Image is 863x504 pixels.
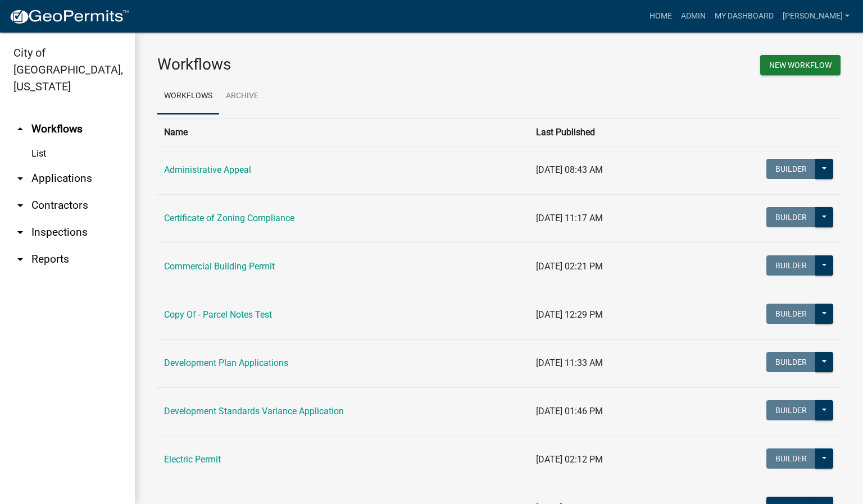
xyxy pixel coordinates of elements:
span: [DATE] 02:21 PM [536,261,603,272]
i: arrow_drop_down [13,199,27,212]
button: Builder [766,304,816,324]
a: Electric Permit [164,454,221,465]
button: New Workflow [760,55,841,75]
a: Commercial Building Permit [164,261,275,272]
span: [DATE] 11:17 AM [536,213,603,223]
button: Builder [766,352,816,372]
h3: Workflows [157,55,490,74]
button: Builder [766,207,816,227]
a: Development Standards Variance Application [164,406,344,416]
button: Builder [766,448,816,469]
a: Archive [219,79,265,114]
button: Builder [766,255,816,276]
a: [PERSON_NAME] [778,6,854,27]
button: Builder [766,400,816,420]
a: Home [645,6,676,27]
a: Administrative Appeal [164,164,251,175]
a: Workflows [157,79,219,114]
i: arrow_drop_down [13,226,27,239]
span: [DATE] 08:43 AM [536,164,603,175]
span: [DATE] 01:46 PM [536,406,603,416]
i: arrow_drop_down [13,253,27,266]
button: Builder [766,159,816,179]
span: [DATE] 12:29 PM [536,309,603,320]
a: Certificate of Zoning Compliance [164,213,294,223]
th: Last Published [529,118,684,146]
a: Admin [676,6,710,27]
th: Name [157,118,529,146]
a: My Dashboard [710,6,778,27]
span: [DATE] 02:12 PM [536,454,603,465]
i: arrow_drop_up [13,122,27,136]
a: Copy Of - Parcel Notes Test [164,309,272,320]
a: Development Plan Applications [164,358,288,368]
span: [DATE] 11:33 AM [536,358,603,368]
i: arrow_drop_down [13,172,27,185]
